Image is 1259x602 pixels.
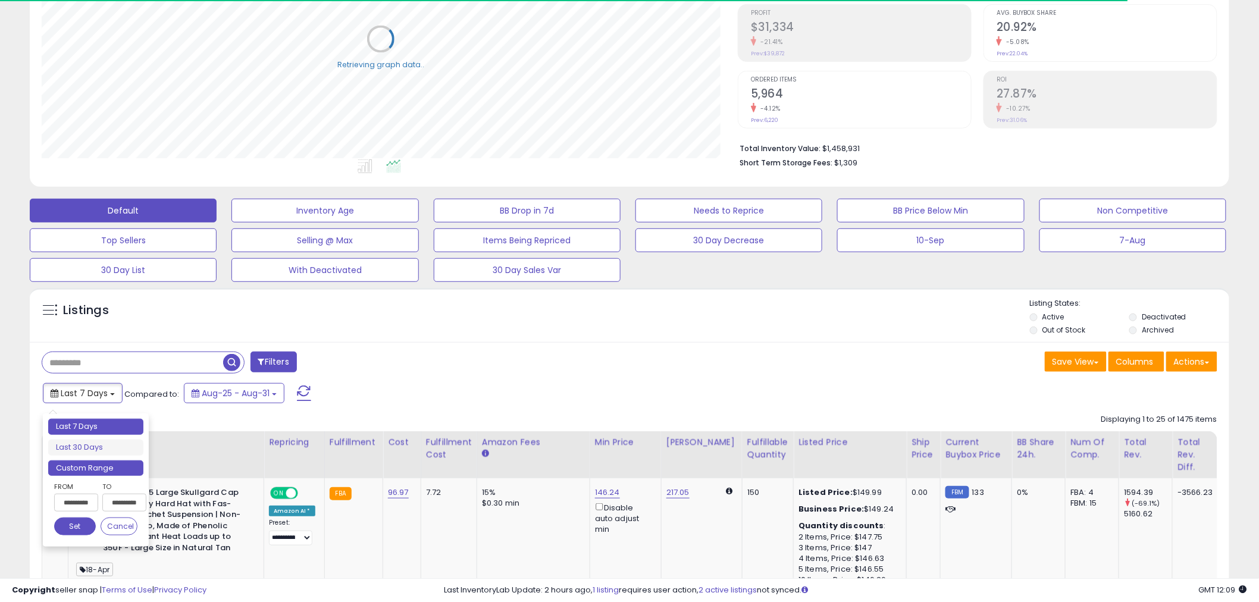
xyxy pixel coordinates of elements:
[388,487,409,498] a: 96.97
[482,449,489,459] small: Amazon Fees.
[595,501,652,535] div: Disable auto adjust min
[997,20,1217,36] h2: 20.92%
[48,460,143,476] li: Custom Range
[1017,487,1056,498] div: 0%
[61,387,108,399] span: Last 7 Days
[1142,325,1174,335] label: Archived
[595,436,656,449] div: Min Price
[54,481,96,493] label: From
[1042,325,1086,335] label: Out of Stock
[426,487,468,498] div: 7.72
[30,199,217,222] button: Default
[1070,436,1114,461] div: Num of Comp.
[751,50,785,57] small: Prev: $39,872
[798,436,901,449] div: Listed Price
[972,487,984,498] span: 133
[798,503,864,515] b: Business Price:
[1030,298,1229,309] p: Listing States:
[48,419,143,435] li: Last 7 Days
[1166,352,1217,372] button: Actions
[798,504,897,515] div: $149.24
[43,383,123,403] button: Last 7 Days
[751,77,971,83] span: Ordered Items
[231,228,418,252] button: Selling @ Max
[635,228,822,252] button: 30 Day Decrease
[184,383,284,403] button: Aug-25 - Aug-31
[1039,199,1226,222] button: Non Competitive
[1124,436,1167,461] div: Total Rev.
[444,585,1247,596] div: Last InventoryLab Update: 2 hours ago, requires user action, not synced.
[747,436,788,461] div: Fulfillable Quantity
[1132,498,1160,508] small: (-69.1%)
[54,518,96,535] button: Set
[1039,228,1226,252] button: 7-Aug
[12,584,55,595] strong: Copyright
[595,487,620,498] a: 146.24
[30,228,217,252] button: Top Sellers
[482,436,585,449] div: Amazon Fees
[945,436,1007,461] div: Current Buybox Price
[751,10,971,17] span: Profit
[48,440,143,456] li: Last 30 Days
[1142,312,1186,322] label: Deactivated
[798,532,897,543] div: 2 Items, Price: $147.75
[997,87,1217,103] h2: 27.87%
[798,487,853,498] b: Listed Price:
[912,436,935,461] div: Ship Price
[12,585,206,596] div: seller snap | |
[30,258,217,282] button: 30 Day List
[1124,509,1172,519] div: 5160.62
[330,487,352,500] small: FBA
[1002,104,1031,113] small: -10.27%
[330,436,378,449] div: Fulfillment
[1017,436,1060,461] div: BB Share 24h.
[798,564,897,575] div: 5 Items, Price: $146.55
[756,104,781,113] small: -4.12%
[231,199,418,222] button: Inventory Age
[482,487,581,498] div: 15%
[1199,584,1247,595] span: 2025-09-8 12:09 GMT
[740,158,832,168] b: Short Term Storage Fees:
[912,487,931,498] div: 0.00
[837,228,1024,252] button: 10-Sep
[837,199,1024,222] button: BB Price Below Min
[76,563,113,576] span: 18-Apr
[1124,487,1172,498] div: 1594.39
[666,436,737,449] div: [PERSON_NAME]
[740,140,1208,155] li: $1,458,931
[1177,487,1213,498] div: -3566.23
[1002,37,1029,46] small: -5.08%
[945,486,969,498] small: FBM
[434,258,621,282] button: 30 Day Sales Var
[756,37,783,46] small: -21.41%
[269,436,320,449] div: Repricing
[1116,356,1154,368] span: Columns
[740,143,820,153] b: Total Inventory Value:
[73,436,259,449] div: Title
[997,77,1217,83] span: ROI
[1042,312,1064,322] label: Active
[666,487,690,498] a: 217.05
[482,498,581,509] div: $0.30 min
[635,199,822,222] button: Needs to Reprice
[699,584,757,595] a: 2 active listings
[798,553,897,564] div: 4 Items, Price: $146.63
[103,487,248,556] b: MSA 475405 Large Skullgard Cap Style Safety Hard Hat with Fas-Trac III Ratchet Suspension | Non-s...
[1045,352,1107,372] button: Save View
[747,487,784,498] div: 150
[434,199,621,222] button: BB Drop in 7d
[798,543,897,553] div: 3 Items, Price: $147
[102,481,137,493] label: To
[101,518,137,535] button: Cancel
[271,488,286,498] span: ON
[154,584,206,595] a: Privacy Policy
[593,584,619,595] a: 1 listing
[834,157,857,168] span: $1,309
[102,584,152,595] a: Terms of Use
[1108,352,1164,372] button: Columns
[798,520,884,531] b: Quantity discounts
[997,117,1027,124] small: Prev: 31.06%
[997,50,1028,57] small: Prev: 22.04%
[434,228,621,252] button: Items Being Repriced
[798,521,897,531] div: :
